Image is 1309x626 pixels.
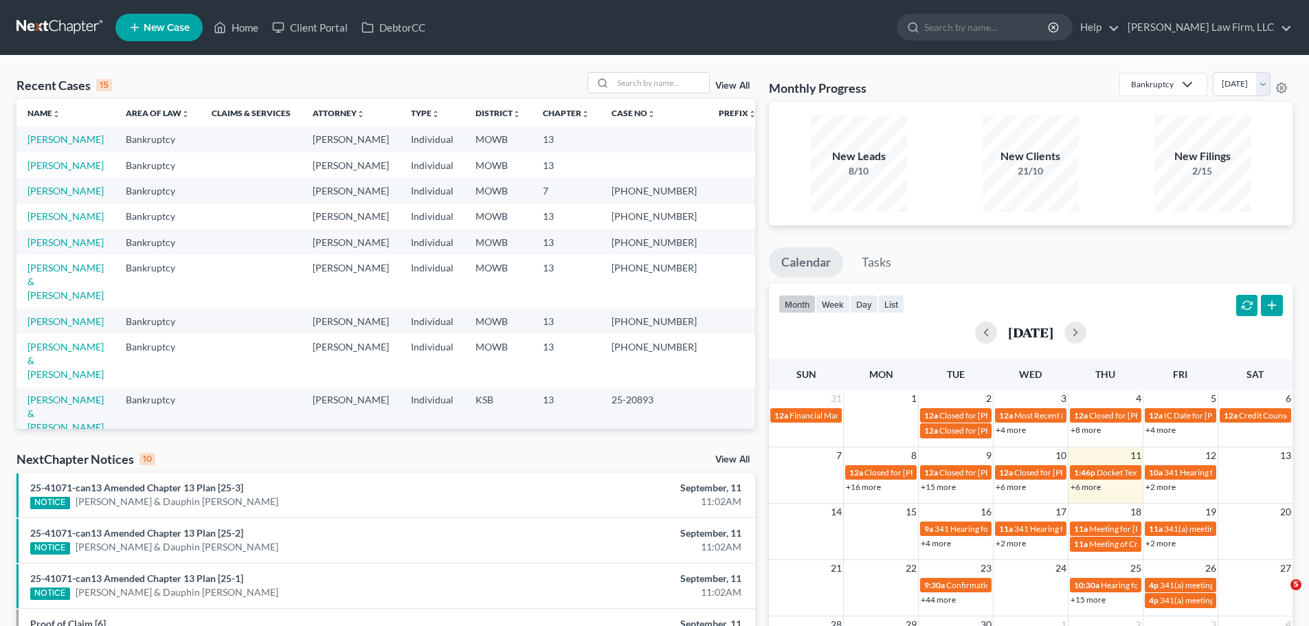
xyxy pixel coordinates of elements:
[432,110,440,118] i: unfold_more
[999,524,1013,534] span: 11a
[849,467,863,478] span: 12a
[1074,467,1095,478] span: 1:46p
[465,126,532,152] td: MOWB
[1204,504,1218,520] span: 19
[1290,579,1301,590] span: 5
[513,526,741,540] div: September, 11
[302,388,400,440] td: [PERSON_NAME]
[924,410,938,421] span: 12a
[748,110,757,118] i: unfold_more
[465,178,532,203] td: MOWB
[924,467,938,478] span: 12a
[985,390,993,407] span: 2
[647,110,656,118] i: unfold_more
[774,410,788,421] span: 12a
[939,410,1042,421] span: Closed for [PERSON_NAME]
[30,527,243,539] a: 25-41071-can13 Amended Chapter 13 Plan [25-2]
[846,482,881,492] a: +16 more
[1145,538,1176,548] a: +2 more
[910,447,918,464] span: 8
[1129,504,1143,520] span: 18
[719,108,757,118] a: Prefixunfold_more
[601,255,708,308] td: [PHONE_NUMBER]
[985,447,993,464] span: 9
[302,334,400,387] td: [PERSON_NAME]
[1246,368,1264,380] span: Sat
[946,580,1104,590] span: Confirmation Hearing for [PERSON_NAME]
[581,110,590,118] i: unfold_more
[601,204,708,230] td: [PHONE_NUMBER]
[829,390,843,407] span: 31
[532,388,601,440] td: 13
[465,388,532,440] td: KSB
[265,15,355,40] a: Client Portal
[811,148,907,164] div: New Leads
[27,133,104,145] a: [PERSON_NAME]
[400,153,465,178] td: Individual
[715,81,750,91] a: View All
[601,309,708,334] td: [PHONE_NUMBER]
[1149,467,1163,478] span: 10a
[355,15,432,40] a: DebtorCC
[1160,580,1293,590] span: 341(a) meeting for [PERSON_NAME]
[1149,524,1163,534] span: 11a
[1071,425,1101,435] a: +8 more
[115,309,201,334] td: Bankruptcy
[1279,447,1293,464] span: 13
[302,230,400,255] td: [PERSON_NAME]
[1149,595,1159,605] span: 4p
[769,80,866,96] h3: Monthly Progress
[532,178,601,203] td: 7
[1071,482,1101,492] a: +6 more
[850,295,878,313] button: day
[1071,594,1106,605] a: +15 more
[1134,390,1143,407] span: 4
[115,178,201,203] td: Bankruptcy
[144,23,190,33] span: New Case
[532,309,601,334] td: 13
[1014,410,1205,421] span: Most Recent Plan Confirmation for [PERSON_NAME]
[849,247,904,278] a: Tasks
[465,153,532,178] td: MOWB
[30,588,70,600] div: NOTICE
[1074,410,1088,421] span: 12a
[939,425,1126,436] span: Closed for [PERSON_NAME][GEOGRAPHIC_DATA]
[30,572,243,584] a: 25-41071-can13 Amended Chapter 13 Plan [25-1]
[115,204,201,230] td: Bankruptcy
[935,524,1058,534] span: 341 Hearing for [PERSON_NAME]
[979,560,993,577] span: 23
[1160,595,1293,605] span: 341(a) meeting for [PERSON_NAME]
[181,110,190,118] i: unfold_more
[1089,524,1197,534] span: Meeting for [PERSON_NAME]
[1149,410,1163,421] span: 12a
[1262,579,1295,612] iframe: Intercom live chat
[921,538,951,548] a: +4 more
[996,482,1026,492] a: +6 more
[769,247,843,278] a: Calendar
[1073,15,1119,40] a: Help
[947,368,965,380] span: Tue
[27,210,104,222] a: [PERSON_NAME]
[96,79,112,91] div: 15
[532,153,601,178] td: 13
[16,77,112,93] div: Recent Cases
[983,148,1079,164] div: New Clients
[1014,467,1117,478] span: Closed for [PERSON_NAME]
[613,73,709,93] input: Search by name...
[904,560,918,577] span: 22
[1164,467,1287,478] span: 341 Hearing for [PERSON_NAME]
[1129,447,1143,464] span: 11
[543,108,590,118] a: Chapterunfold_more
[1095,368,1115,380] span: Thu
[27,108,60,118] a: Nameunfold_more
[27,394,104,433] a: [PERSON_NAME] & [PERSON_NAME]
[126,108,190,118] a: Area of Lawunfold_more
[612,108,656,118] a: Case Nounfold_more
[924,14,1050,40] input: Search by name...
[1154,148,1251,164] div: New Filings
[201,99,302,126] th: Claims & Services
[1209,390,1218,407] span: 5
[400,255,465,308] td: Individual
[27,159,104,171] a: [PERSON_NAME]
[27,262,104,301] a: [PERSON_NAME] & [PERSON_NAME]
